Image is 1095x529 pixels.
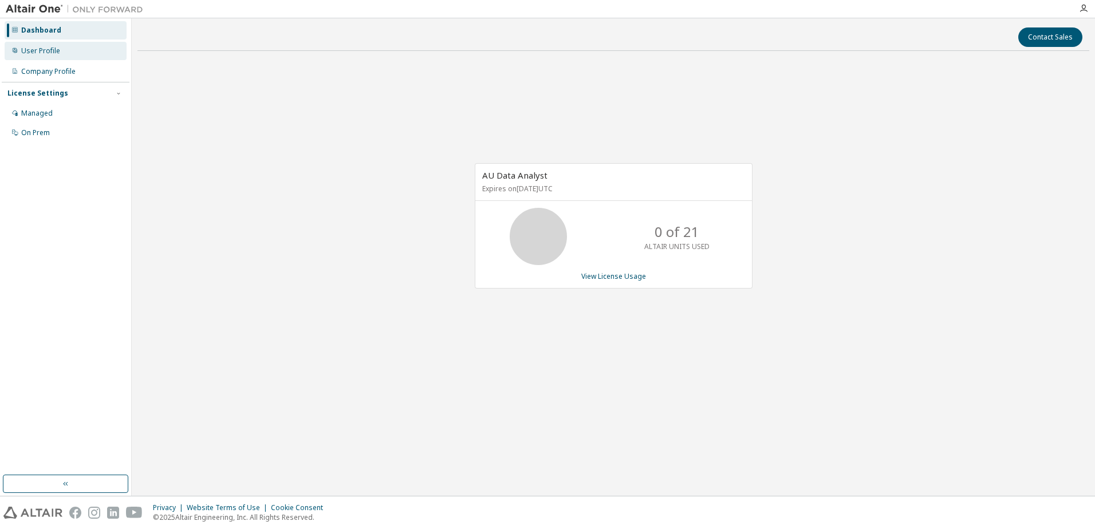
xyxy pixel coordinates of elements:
img: Altair One [6,3,149,15]
div: Company Profile [21,67,76,76]
div: License Settings [7,89,68,98]
div: User Profile [21,46,60,56]
div: Managed [21,109,53,118]
img: instagram.svg [88,507,100,519]
button: Contact Sales [1018,27,1082,47]
div: Dashboard [21,26,61,35]
div: Privacy [153,503,187,512]
span: AU Data Analyst [482,169,547,181]
p: Expires on [DATE] UTC [482,184,742,194]
img: youtube.svg [126,507,143,519]
div: Cookie Consent [271,503,330,512]
p: 0 of 21 [655,222,699,242]
div: On Prem [21,128,50,137]
p: © 2025 Altair Engineering, Inc. All Rights Reserved. [153,512,330,522]
img: altair_logo.svg [3,507,62,519]
img: facebook.svg [69,507,81,519]
img: linkedin.svg [107,507,119,519]
a: View License Usage [581,271,646,281]
div: Website Terms of Use [187,503,271,512]
p: ALTAIR UNITS USED [644,242,710,251]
